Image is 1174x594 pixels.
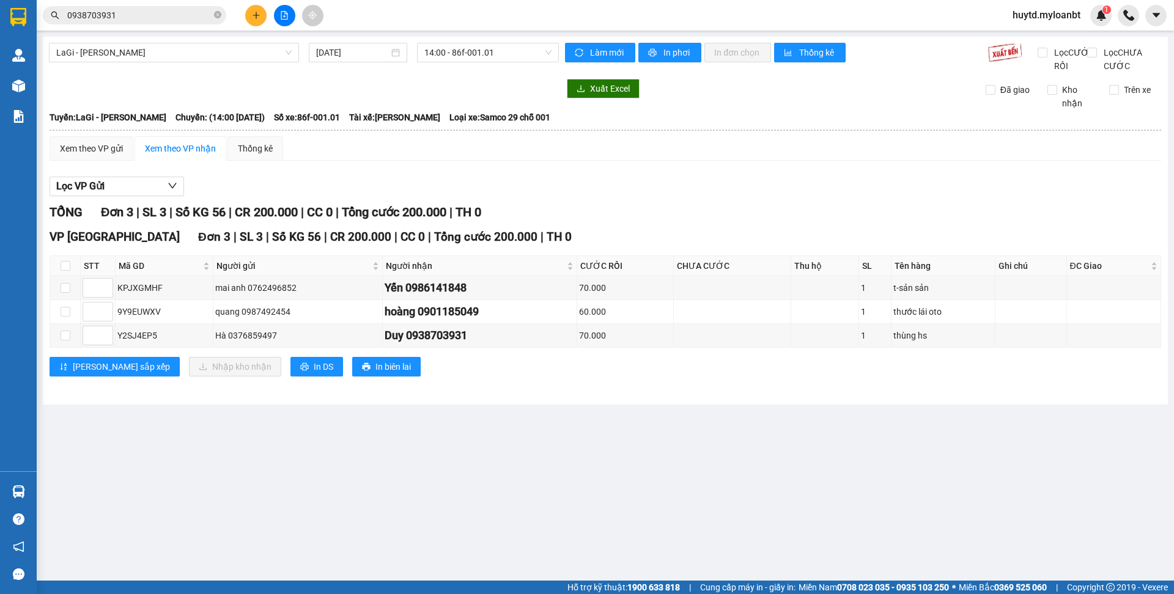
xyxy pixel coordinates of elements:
img: 9k= [988,43,1022,62]
span: | [324,230,327,244]
div: Xem theo VP nhận [145,142,216,155]
span: copyright [1106,583,1115,592]
span: VP [GEOGRAPHIC_DATA] [50,230,180,244]
span: huytd.myloanbt [1003,7,1090,23]
div: 1 [861,281,889,295]
button: downloadXuất Excel [567,79,640,98]
span: TH 0 [456,205,481,219]
button: printerIn biên lai [352,357,421,376]
span: file-add [280,11,289,20]
button: file-add [274,5,295,26]
div: 9Y9EUWXV [117,305,211,318]
div: Hà 0376859497 [215,329,380,342]
span: CC 0 [307,205,333,219]
button: syncLàm mới [565,43,635,62]
th: CHƯA CƯỚC [674,256,791,276]
span: | [689,581,691,594]
div: KPJXGMHF [117,281,211,295]
strong: 0708 023 035 - 0935 103 250 [837,582,949,592]
div: 60.000 [579,305,671,318]
span: Lọc CHƯA CƯỚC [1099,46,1162,73]
td: 9Y9EUWXV [116,300,213,324]
div: 1 [861,329,889,342]
span: In biên lai [375,360,411,373]
div: 70.000 [579,329,671,342]
span: Thống kê [799,46,836,59]
button: printerIn DS [290,357,343,376]
span: Đơn 3 [198,230,231,244]
span: caret-down [1151,10,1162,21]
img: logo-vxr [10,8,26,26]
div: Duy 0938703931 [385,327,575,344]
span: Loại xe: Samco 29 chỗ 001 [449,111,550,124]
span: Tổng cước 200.000 [342,205,446,219]
button: printerIn phơi [638,43,701,62]
div: t-sản sản [893,281,993,295]
span: 14:00 - 86f-001.01 [424,43,552,62]
strong: 0369 525 060 [994,582,1047,592]
th: Tên hàng [892,256,995,276]
div: Thống kê [238,142,273,155]
span: LaGi - Hồ Chí Minh [56,43,292,62]
b: Tuyến: LaGi - [PERSON_NAME] [50,112,166,122]
span: Hỗ trợ kỹ thuật: [567,581,680,594]
span: question-circle [13,513,24,525]
button: plus [245,5,267,26]
span: CC 0 [401,230,425,244]
span: | [229,205,232,219]
img: warehouse-icon [12,79,25,92]
sup: 1 [1102,5,1111,14]
span: sort-ascending [59,362,68,372]
input: 12/10/2025 [316,46,389,59]
button: aim [302,5,323,26]
span: TH 0 [547,230,572,244]
span: Trên xe [1119,83,1156,97]
th: SL [859,256,892,276]
td: Y2SJ4EP5 [116,324,213,348]
span: printer [648,48,659,58]
span: | [301,205,304,219]
span: printer [300,362,309,372]
th: STT [81,256,116,276]
th: Ghi chú [995,256,1067,276]
strong: 1900 633 818 [627,582,680,592]
span: message [13,568,24,580]
span: down [168,181,177,191]
span: Mã GD [119,259,201,273]
span: download [577,84,585,94]
span: Làm mới [590,46,626,59]
span: Cung cấp máy in - giấy in: [700,581,796,594]
div: 1 [861,305,889,318]
span: Xuất Excel [590,82,630,95]
span: CR 200.000 [235,205,298,219]
span: In DS [314,360,333,373]
span: Người gửi [216,259,370,273]
button: In đơn chọn [704,43,771,62]
span: sync [575,48,585,58]
span: Người nhận [386,259,564,273]
span: | [541,230,544,244]
button: downloadNhập kho nhận [189,357,281,376]
span: | [336,205,339,219]
span: | [266,230,269,244]
button: caret-down [1145,5,1167,26]
th: CƯỚC RỒI [577,256,674,276]
span: | [1056,581,1058,594]
span: | [136,205,139,219]
span: close-circle [214,11,221,18]
span: | [234,230,237,244]
div: 70.000 [579,281,671,295]
span: ⚪️ [952,585,956,590]
span: printer [362,362,371,372]
span: close-circle [214,10,221,21]
button: sort-ascending[PERSON_NAME] sắp xếp [50,357,180,376]
img: solution-icon [12,110,25,123]
img: phone-icon [1123,10,1134,21]
span: Kho nhận [1057,83,1100,110]
span: Lọc CƯỚC RỒI [1049,46,1096,73]
span: Tổng cước 200.000 [434,230,537,244]
span: SL 3 [142,205,166,219]
span: | [449,205,452,219]
input: Tìm tên, số ĐT hoặc mã đơn [67,9,212,22]
span: In phơi [663,46,692,59]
